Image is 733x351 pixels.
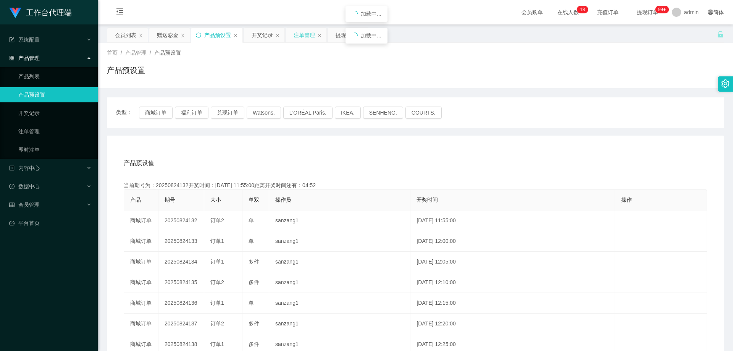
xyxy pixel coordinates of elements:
td: 商城订单 [124,252,158,272]
span: 期号 [165,197,175,203]
button: SENHENG. [363,107,403,119]
td: 20250824135 [158,272,204,293]
i: 图标: setting [721,79,730,88]
span: 订单1 [210,341,224,347]
span: 多件 [249,320,259,327]
td: 商城订单 [124,231,158,252]
span: 充值订单 [593,10,622,15]
h1: 产品预设置 [107,65,145,76]
span: 操作员 [275,197,291,203]
span: 加载中... [361,11,381,17]
i: 图标: close [139,33,143,38]
span: 操作 [621,197,632,203]
i: 图标: close [275,33,280,38]
td: sanzang1 [269,314,410,334]
td: sanzang1 [269,210,410,231]
td: sanzang1 [269,293,410,314]
span: 单双 [249,197,259,203]
span: 订单1 [210,238,224,244]
td: 商城订单 [124,293,158,314]
span: 订单1 [210,300,224,306]
button: 福利订单 [175,107,208,119]
td: 20250824132 [158,210,204,231]
span: 多件 [249,341,259,347]
sup: 942 [655,6,669,13]
i: 图标: menu-fold [107,0,133,25]
td: 商城订单 [124,272,158,293]
a: 注单管理 [18,124,92,139]
td: sanzang1 [269,272,410,293]
span: 产品管理 [9,55,40,61]
i: 图标: unlock [717,31,724,38]
span: 单 [249,238,254,244]
a: 产品列表 [18,69,92,84]
span: 类型： [116,107,139,119]
i: 图标: profile [9,165,15,171]
span: / [121,50,122,56]
i: 图标: close [181,33,185,38]
button: L'ORÉAL Paris. [283,107,333,119]
i: 图标: close [317,33,322,38]
img: logo.9652507e.png [9,8,21,18]
td: [DATE] 12:20:00 [410,314,615,334]
span: 订单2 [210,217,224,223]
i: 图标: sync [196,32,201,38]
span: 产品预设值 [124,159,154,168]
span: 大小 [210,197,221,203]
span: 单 [249,217,254,223]
span: 多件 [249,279,259,285]
span: 产品预设置 [154,50,181,56]
td: [DATE] 12:00:00 [410,231,615,252]
div: 注单管理 [294,28,315,42]
span: 产品管理 [125,50,147,56]
button: IKEA. [335,107,361,119]
i: 图标: global [708,10,713,15]
div: 当前期号为：20250824132开奖时间：[DATE] 11:55:00距离开奖时间还有：04:52 [124,181,707,189]
a: 图标: dashboard平台首页 [9,215,92,231]
i: 图标: check-circle-o [9,184,15,189]
td: sanzang1 [269,252,410,272]
span: 订单2 [210,279,224,285]
td: 20250824133 [158,231,204,252]
i: 图标: table [9,202,15,207]
td: 20250824136 [158,293,204,314]
td: 商城订单 [124,314,158,334]
span: 在线人数 [554,10,583,15]
i: 图标: close [233,33,238,38]
div: 会员列表 [115,28,136,42]
i: icon: loading [352,32,358,39]
td: [DATE] 12:15:00 [410,293,615,314]
h1: 工作台代理端 [26,0,72,25]
span: 会员管理 [9,202,40,208]
sup: 18 [577,6,588,13]
p: 8 [583,6,585,13]
td: 20250824137 [158,314,204,334]
button: Watsons. [247,107,281,119]
a: 开奖记录 [18,105,92,121]
span: 系统配置 [9,37,40,43]
td: [DATE] 12:10:00 [410,272,615,293]
span: 数据中心 [9,183,40,189]
td: sanzang1 [269,231,410,252]
div: 提现列表 [336,28,357,42]
i: 图标: form [9,37,15,42]
i: 图标: appstore-o [9,55,15,61]
span: 内容中心 [9,165,40,171]
i: icon: loading [352,11,358,17]
a: 工作台代理端 [9,9,72,15]
div: 产品预设置 [204,28,231,42]
div: 开奖记录 [252,28,273,42]
span: 首页 [107,50,118,56]
td: [DATE] 12:05:00 [410,252,615,272]
span: 提现订单 [633,10,662,15]
button: 商城订单 [139,107,173,119]
td: [DATE] 11:55:00 [410,210,615,231]
span: 单 [249,300,254,306]
span: 订单2 [210,320,224,327]
a: 即时注单 [18,142,92,157]
td: 商城订单 [124,210,158,231]
td: 20250824134 [158,252,204,272]
a: 产品预设置 [18,87,92,102]
span: 订单1 [210,259,224,265]
span: / [150,50,151,56]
